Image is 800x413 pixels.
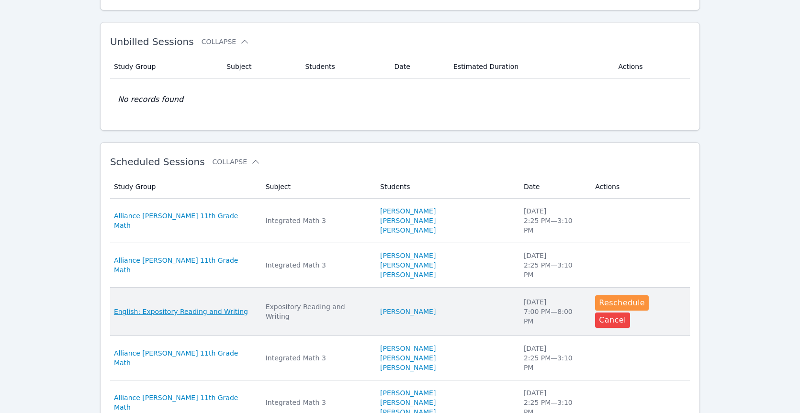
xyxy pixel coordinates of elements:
a: Alliance [PERSON_NAME] 11th Grade Math [114,211,254,230]
a: Alliance [PERSON_NAME] 11th Grade Math [114,393,254,412]
div: Expository Reading and Writing [266,302,369,321]
a: [PERSON_NAME] [380,206,436,216]
th: Actions [612,55,690,78]
td: No records found [110,78,690,121]
a: Alliance [PERSON_NAME] 11th Grade Math [114,348,254,368]
th: Study Group [110,55,221,78]
a: [PERSON_NAME] [380,344,436,353]
tr: English: Expository Reading and WritingExpository Reading and Writing[PERSON_NAME][DATE]7:00 PM—8... [110,288,690,336]
div: Integrated Math 3 [266,216,369,225]
th: Students [299,55,388,78]
a: [PERSON_NAME] [380,398,436,407]
span: Unbilled Sessions [110,36,194,47]
th: Date [388,55,448,78]
tr: Alliance [PERSON_NAME] 11th Grade MathIntegrated Math 3[PERSON_NAME][PERSON_NAME][PERSON_NAME][DA... [110,336,690,380]
th: Estimated Duration [448,55,612,78]
th: Students [374,175,518,199]
button: Collapse [213,157,260,167]
div: Integrated Math 3 [266,398,369,407]
div: [DATE] 2:25 PM — 3:10 PM [524,344,584,372]
a: [PERSON_NAME] [380,307,436,316]
tr: Alliance [PERSON_NAME] 11th Grade MathIntegrated Math 3[PERSON_NAME][PERSON_NAME][PERSON_NAME][DA... [110,199,690,243]
a: English: Expository Reading and Writing [114,307,248,316]
th: Study Group [110,175,260,199]
a: [PERSON_NAME] [380,353,436,363]
a: [PERSON_NAME] [380,225,436,235]
a: [PERSON_NAME] [380,388,436,398]
button: Cancel [595,313,630,328]
a: [PERSON_NAME] [380,270,436,279]
a: [PERSON_NAME] [380,363,436,372]
tr: Alliance [PERSON_NAME] 11th Grade MathIntegrated Math 3[PERSON_NAME][PERSON_NAME][PERSON_NAME][DA... [110,243,690,288]
span: Scheduled Sessions [110,156,205,167]
a: Alliance [PERSON_NAME] 11th Grade Math [114,256,254,275]
div: [DATE] 2:25 PM — 3:10 PM [524,251,584,279]
div: [DATE] 7:00 PM — 8:00 PM [524,297,584,326]
a: [PERSON_NAME] [380,216,436,225]
div: [DATE] 2:25 PM — 3:10 PM [524,206,584,235]
th: Actions [589,175,690,199]
div: Integrated Math 3 [266,260,369,270]
th: Date [518,175,589,199]
th: Subject [221,55,299,78]
th: Subject [260,175,374,199]
a: [PERSON_NAME] [380,251,436,260]
button: Collapse [202,37,249,46]
a: [PERSON_NAME] [380,260,436,270]
button: Reschedule [595,295,649,311]
div: Integrated Math 3 [266,353,369,363]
